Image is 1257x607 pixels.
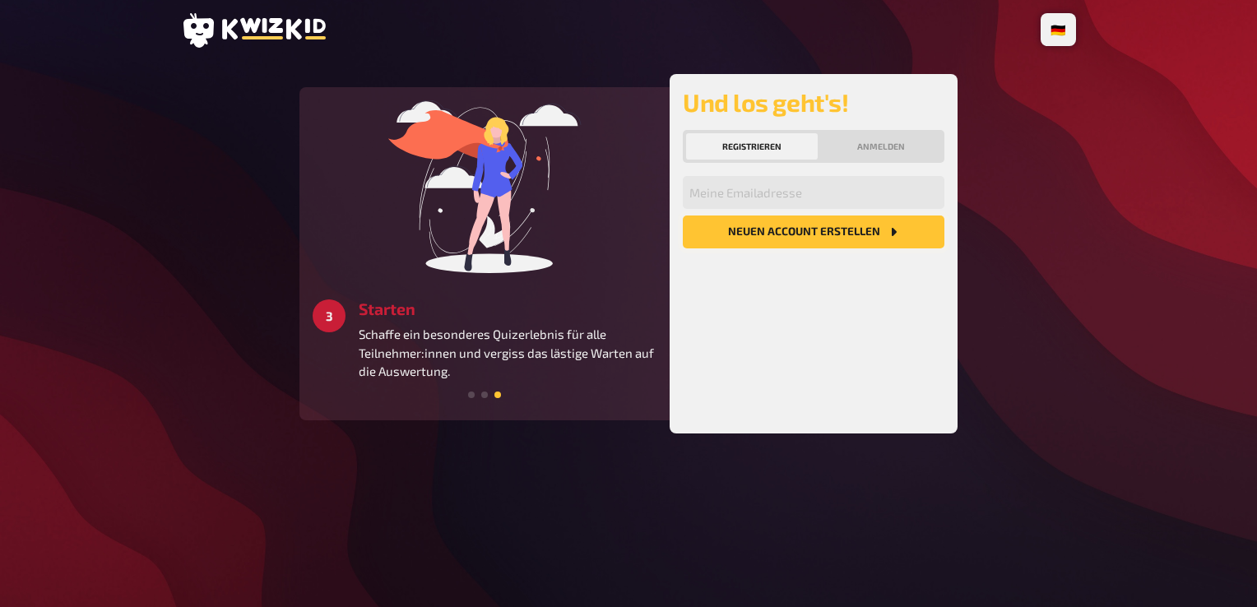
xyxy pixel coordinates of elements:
p: Schaffe ein besonderes Quizerlebnis für alle Teilnehmer:innen und vergiss das lästige Warten auf ... [359,325,656,381]
img: start [361,100,608,273]
div: 3 [313,299,346,332]
h3: Starten [359,299,656,318]
li: 🇩🇪 [1044,16,1073,43]
h2: Und los geht's! [683,87,944,117]
button: Registrieren [686,133,818,160]
button: Anmelden [821,133,941,160]
input: Meine Emailadresse [683,176,944,209]
button: Neuen Account Erstellen [683,215,944,248]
